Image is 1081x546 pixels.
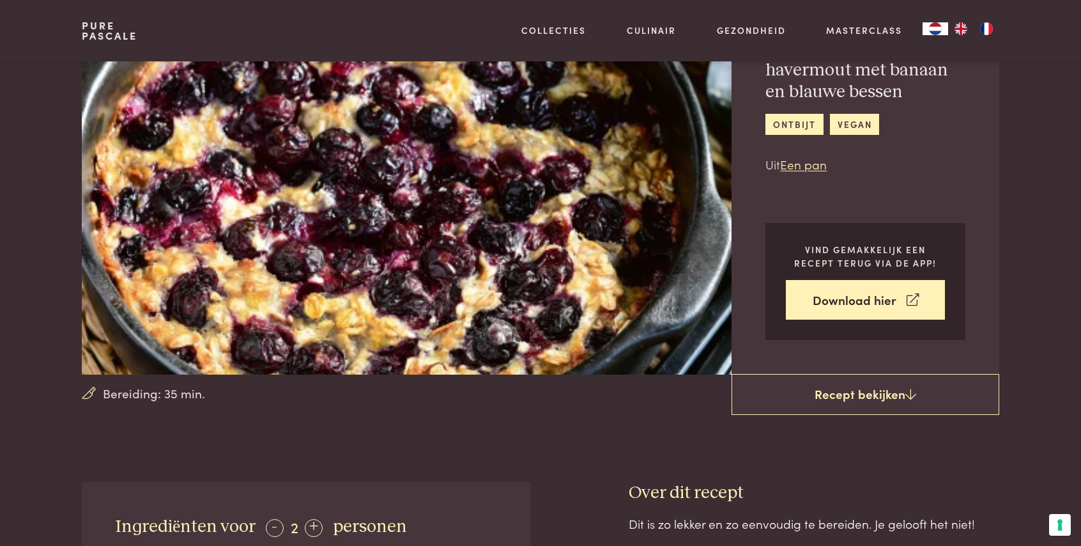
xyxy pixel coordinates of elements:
div: Language [923,22,948,35]
a: Gezondheid [717,24,786,37]
a: Culinair [627,24,676,37]
h3: Over dit recept [629,482,999,504]
div: + [305,519,323,537]
a: ontbijt [765,114,823,135]
button: Uw voorkeuren voor toestemming voor trackingtechnologieën [1049,514,1071,536]
a: NL [923,22,948,35]
aside: Language selected: Nederlands [923,22,999,35]
a: EN [948,22,974,35]
a: Download hier [786,280,945,320]
a: Masterclass [826,24,902,37]
span: Bereiding: 35 min. [103,384,205,403]
a: FR [974,22,999,35]
a: vegan [830,114,879,135]
p: Uit [765,155,965,174]
p: Vind gemakkelijk een recept terug via de app! [786,243,945,269]
h2: Ovengebakken havermout met banaan en blauwe bessen [765,37,965,104]
ul: Language list [948,22,999,35]
a: PurePascale [82,20,137,41]
a: Collecties [521,24,586,37]
span: personen [333,518,407,536]
a: Een pan [780,155,827,173]
span: 2 [291,516,298,537]
span: Ingrediënten voor [116,518,256,536]
div: Dit is zo lekker en zo eenvoudig te bereiden. Je gelooft het niet! [629,515,999,533]
a: Recept bekijken [732,374,999,415]
div: - [266,519,284,537]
